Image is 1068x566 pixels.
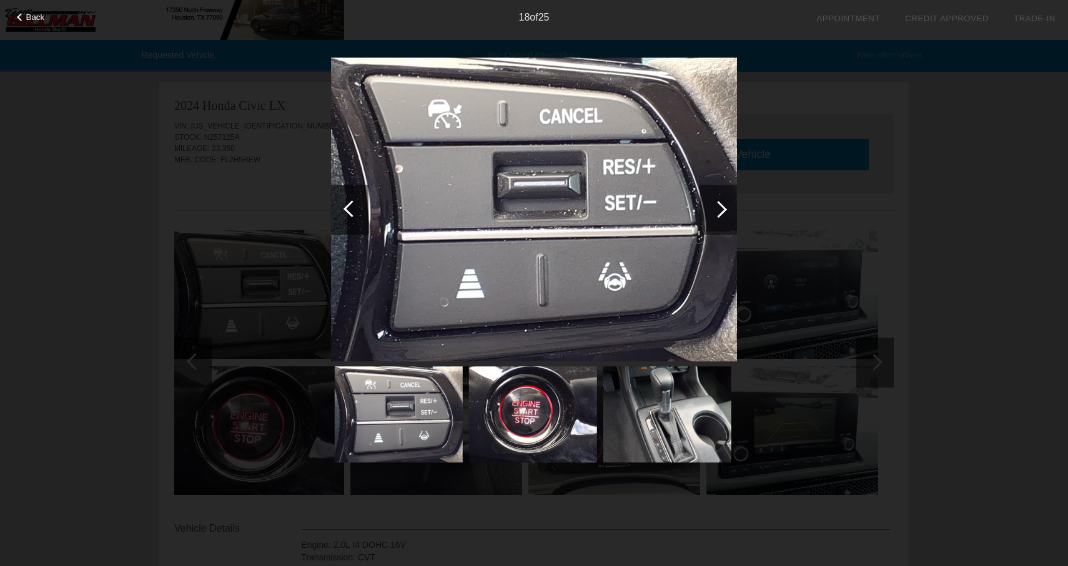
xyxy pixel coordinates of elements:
a: Credit Approved [905,14,989,23]
span: Back [26,12,45,22]
a: Trade-In [1014,14,1056,23]
img: image.aspx [469,366,597,462]
img: image.aspx [335,366,463,462]
img: image.aspx [603,366,731,462]
a: Appointment [816,14,880,23]
span: 18 [519,12,530,22]
img: image.aspx [331,57,737,362]
span: 25 [538,12,550,22]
